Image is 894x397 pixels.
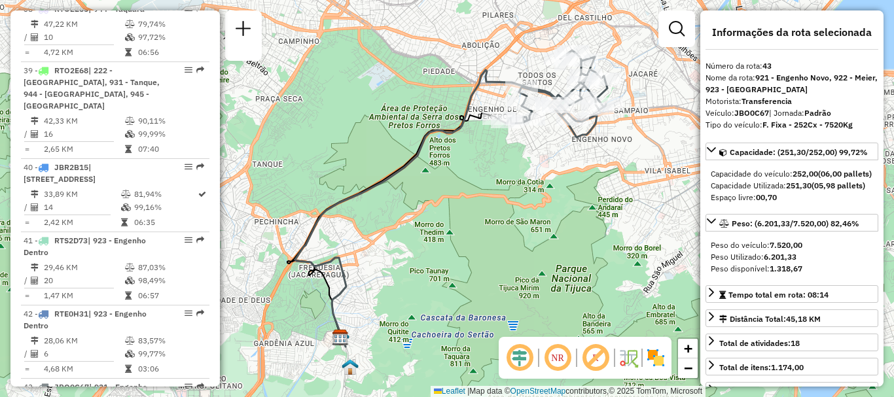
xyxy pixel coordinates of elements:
[31,20,39,28] i: Distância Total
[31,203,39,211] i: Total de Atividades
[730,147,868,157] span: Capacidade: (251,30/252,00) 99,72%
[196,309,204,317] em: Rota exportada
[43,334,124,347] td: 28,06 KM
[664,16,690,42] a: Exibir filtros
[24,235,146,257] span: | 923 - Engenho Dentro
[711,251,873,263] div: Peso Utilizado:
[24,162,96,184] span: 40 -
[706,119,878,131] div: Tipo do veículo:
[185,383,192,390] em: Opções
[770,264,802,273] strong: 1.318,67
[804,108,831,118] strong: Padrão
[125,33,135,41] i: % de utilização da cubagem
[198,190,206,198] i: Rota otimizada
[31,117,39,125] i: Distância Total
[43,128,124,141] td: 16
[43,347,124,360] td: 6
[24,201,30,214] td: /
[31,337,39,345] i: Distância Total
[125,48,132,56] i: Tempo total em rota
[230,16,257,45] a: Nova sessão e pesquisa
[618,347,639,368] img: Fluxo de ruas
[645,347,666,368] img: Exibir/Ocultar setores
[185,66,192,74] em: Opções
[137,362,204,375] td: 03:06
[719,362,804,373] div: Total de itens:
[125,277,135,285] i: % de utilização da cubagem
[24,235,146,257] span: 41 -
[818,169,872,179] strong: (06,00 pallets)
[54,309,88,319] span: RTE0H31
[137,128,204,141] td: 99,99%
[24,143,30,156] td: =
[121,218,128,226] i: Tempo total em rota
[54,162,88,172] span: JBR2B15
[121,203,131,211] i: % de utilização da cubagem
[706,73,878,94] strong: 921 - Engenho Novo, 922 - Meier, 923 - [GEOGRAPHIC_DATA]
[706,95,878,107] div: Motorista:
[431,386,706,397] div: Map data © contributors,© 2025 TomTom, Microsoft
[467,387,469,396] span: |
[43,143,124,156] td: 2,65 KM
[332,329,349,346] img: CDD Jacarepaguá
[812,181,865,190] strong: (05,98 pallets)
[711,192,873,203] div: Espaço livre:
[786,181,812,190] strong: 251,30
[791,338,800,348] strong: 18
[786,314,821,324] span: 45,18 KM
[771,362,804,372] strong: 1.174,00
[43,114,124,128] td: 42,33 KM
[706,334,878,351] a: Total de atividades:18
[134,201,197,214] td: 99,16%
[31,350,39,358] i: Total de Atividades
[125,365,132,373] i: Tempo total em rota
[706,358,878,375] a: Total de itens:1.174,00
[793,169,818,179] strong: 252,00
[43,362,124,375] td: 4,68 KM
[125,117,135,125] i: % de utilização do peso
[185,309,192,317] em: Opções
[24,31,30,44] td: /
[196,383,204,390] em: Rota exportada
[196,66,204,74] em: Rota exportada
[54,382,89,392] span: JBO0C67
[684,340,692,356] span: +
[43,46,124,59] td: 4,72 KM
[762,120,853,129] strong: F. Fixa - 252Cx - 7520Kg
[43,261,124,274] td: 29,46 KM
[24,309,147,330] span: 42 -
[137,261,204,274] td: 87,03%
[31,264,39,271] i: Distância Total
[769,108,831,118] span: | Jornada:
[137,289,204,302] td: 06:57
[706,143,878,160] a: Capacidade: (251,30/252,00) 99,72%
[134,216,197,229] td: 06:35
[196,163,204,171] em: Rota exportada
[54,235,88,245] span: RTS2D73
[125,264,135,271] i: % de utilização do peso
[185,236,192,244] em: Opções
[756,192,777,202] strong: 00,70
[734,108,769,118] strong: JBO0C67
[24,216,30,229] td: =
[504,342,535,373] span: Ocultar deslocamento
[43,18,124,31] td: 47,22 KM
[88,4,145,14] span: | 944 - Taquara
[24,362,30,375] td: =
[43,31,124,44] td: 10
[43,289,124,302] td: 1,47 KM
[706,26,878,39] h4: Informações da rota selecionada
[31,130,39,138] i: Total de Atividades
[24,274,30,287] td: /
[24,289,30,302] td: =
[31,33,39,41] i: Total de Atividades
[24,65,160,111] span: 39 -
[706,285,878,303] a: Tempo total em rota: 08:14
[542,342,573,373] span: Ocultar NR
[31,190,39,198] i: Distância Total
[706,60,878,72] div: Número da rota:
[125,145,132,153] i: Tempo total em rota
[719,338,800,348] span: Total de atividades:
[24,46,30,59] td: =
[125,292,132,300] i: Tempo total em rota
